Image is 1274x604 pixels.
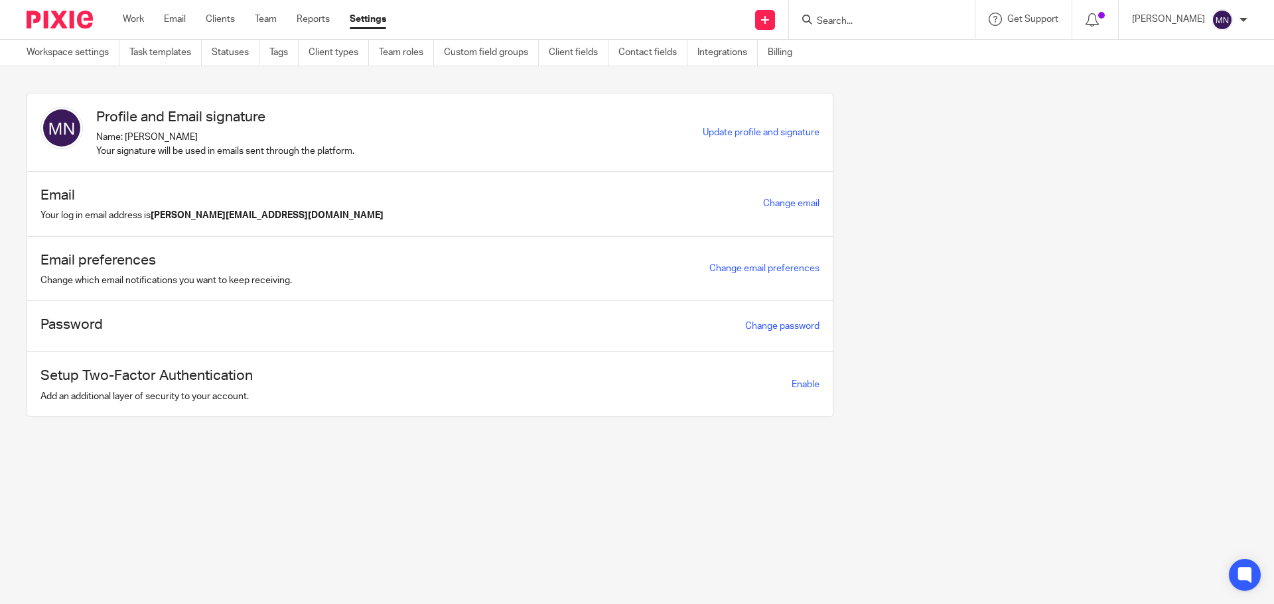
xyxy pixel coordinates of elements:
a: Client fields [549,40,608,66]
h1: Email preferences [40,250,292,271]
b: [PERSON_NAME][EMAIL_ADDRESS][DOMAIN_NAME] [151,211,384,220]
p: Name: [PERSON_NAME] Your signature will be used in emails sent through the platform. [96,131,354,158]
a: Integrations [697,40,758,66]
a: Reports [297,13,330,26]
input: Search [815,16,935,28]
a: Contact fields [618,40,687,66]
a: Task templates [129,40,202,66]
h1: Password [40,314,103,335]
p: [PERSON_NAME] [1132,13,1205,26]
a: Client types [309,40,369,66]
a: Tags [269,40,299,66]
a: Team [255,13,277,26]
a: Statuses [212,40,259,66]
a: Email [164,13,186,26]
h1: Setup Two-Factor Authentication [40,365,253,386]
span: Get Support [1007,15,1058,24]
p: Your log in email address is [40,209,384,222]
a: Billing [768,40,802,66]
a: Work [123,13,144,26]
img: svg%3E [1212,9,1233,30]
span: Enable [792,380,819,389]
p: Change which email notifications you want to keep receiving. [40,274,292,287]
a: Change password [745,322,819,331]
a: Clients [206,13,235,26]
a: Change email preferences [709,264,819,273]
h1: Email [40,185,384,206]
h1: Profile and Email signature [96,107,354,127]
a: Workspace settings [27,40,119,66]
a: Custom field groups [444,40,539,66]
p: Add an additional layer of security to your account. [40,390,253,403]
img: svg%3E [40,107,83,149]
img: Pixie [27,11,93,29]
a: Team roles [379,40,434,66]
a: Update profile and signature [703,128,819,137]
a: Change email [763,199,819,208]
a: Settings [350,13,386,26]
